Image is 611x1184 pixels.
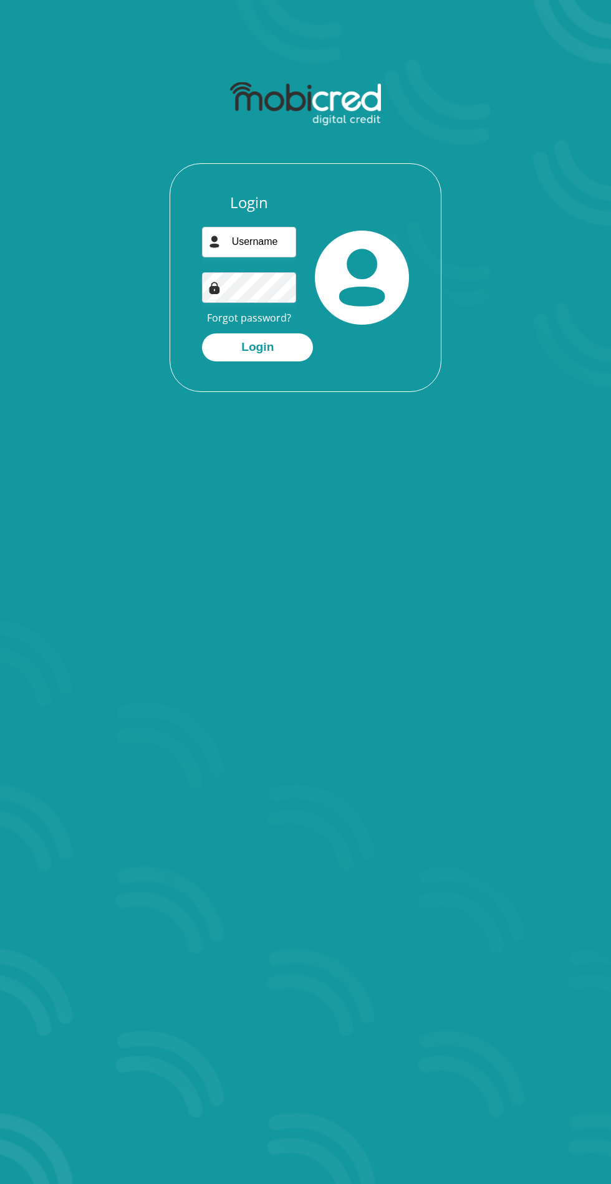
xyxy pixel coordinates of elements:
[207,311,291,325] a: Forgot password?
[208,282,221,294] img: Image
[230,82,380,126] img: mobicred logo
[202,333,313,361] button: Login
[202,227,296,257] input: Username
[202,194,296,212] h3: Login
[208,236,221,248] img: user-icon image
